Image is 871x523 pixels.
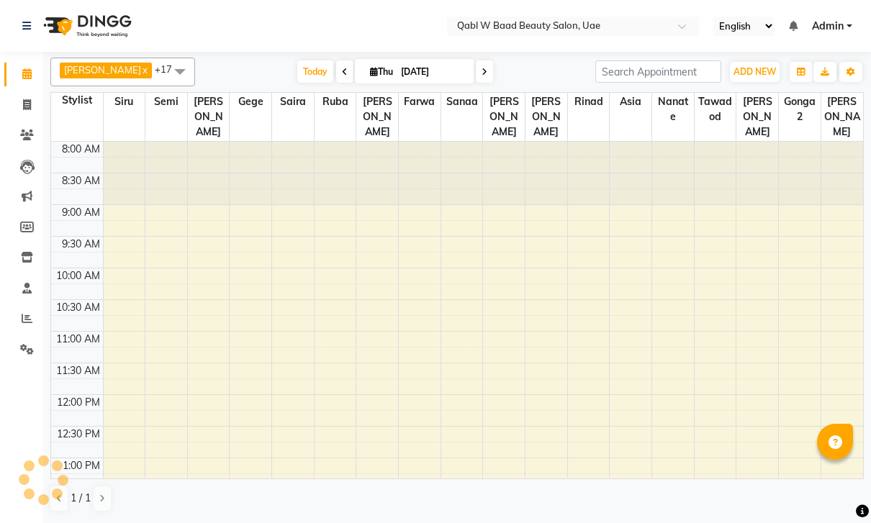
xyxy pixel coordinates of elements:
[610,93,651,111] span: Asia
[188,93,230,141] span: [PERSON_NAME]
[53,268,103,283] div: 10:00 AM
[71,491,91,506] span: 1 / 1
[59,237,103,252] div: 9:30 AM
[53,363,103,378] div: 11:30 AM
[54,427,103,442] div: 12:30 PM
[366,66,397,77] span: Thu
[568,93,610,111] span: Rinad
[37,6,135,46] img: logo
[736,93,778,141] span: [PERSON_NAME]
[315,93,356,111] span: Ruba
[64,64,141,76] span: [PERSON_NAME]
[51,93,103,108] div: Stylist
[525,93,567,141] span: [PERSON_NAME]
[595,60,721,83] input: Search Appointment
[779,93,821,126] span: Gonga 2
[441,93,483,111] span: Sanaa
[59,173,103,188] div: 8:30 AM
[734,66,776,77] span: ADD NEW
[53,300,103,315] div: 10:30 AM
[60,458,103,473] div: 1:00 PM
[104,93,145,111] span: Siru
[812,19,844,34] span: Admin
[59,205,103,220] div: 9:00 AM
[54,395,103,410] div: 12:00 PM
[155,63,183,75] span: +17
[821,93,863,141] span: [PERSON_NAME]
[695,93,736,126] span: Tawadod
[141,64,148,76] a: x
[53,332,103,347] div: 11:00 AM
[483,93,525,141] span: [PERSON_NAME]
[59,142,103,157] div: 8:00 AM
[145,93,187,111] span: Semi
[230,93,271,111] span: Gege
[356,93,398,141] span: [PERSON_NAME]
[397,61,469,83] input: 2025-09-04
[297,60,333,83] span: Today
[730,62,780,82] button: ADD NEW
[399,93,441,111] span: Farwa
[272,93,314,111] span: Saira
[652,93,694,126] span: Nanate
